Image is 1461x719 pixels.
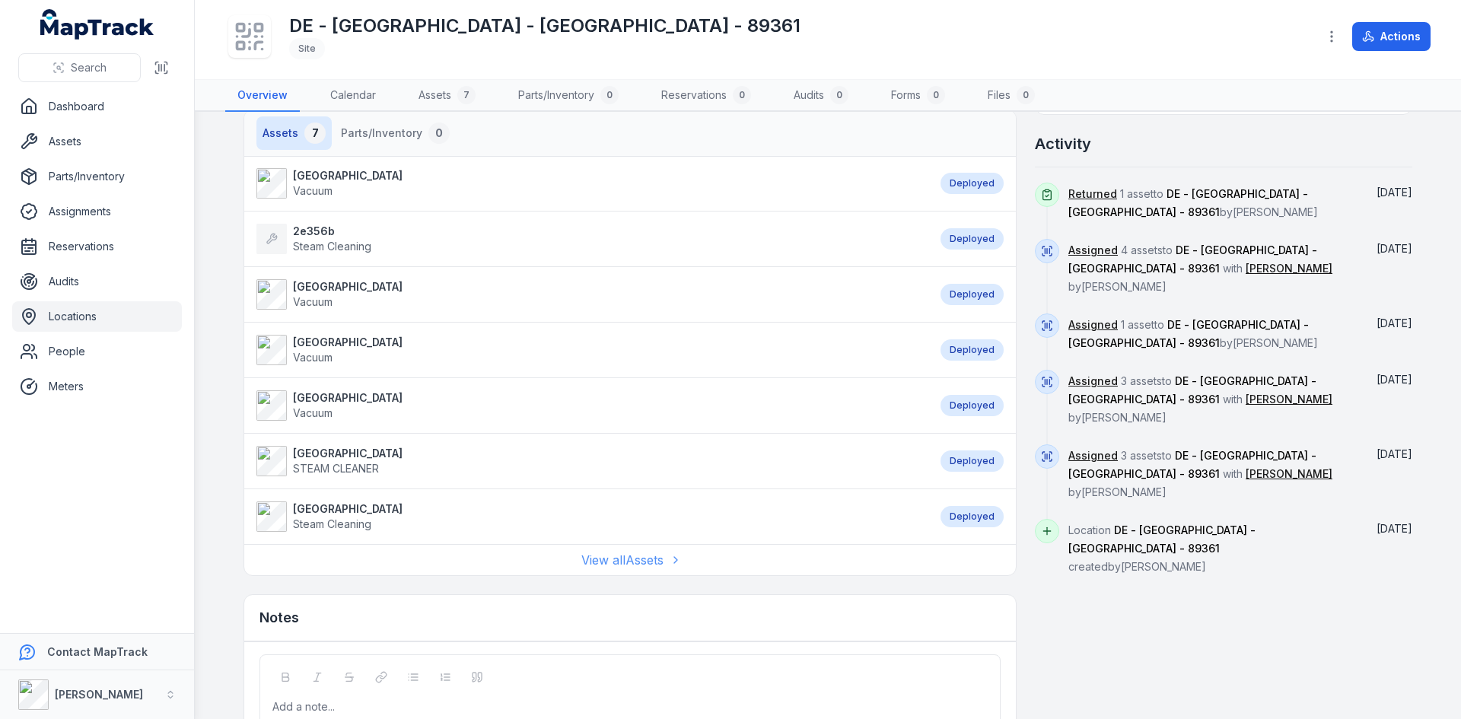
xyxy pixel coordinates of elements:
[941,173,1004,194] div: Deployed
[1068,243,1332,293] span: 4 assets to with by [PERSON_NAME]
[289,14,801,38] h1: DE - [GEOGRAPHIC_DATA] - [GEOGRAPHIC_DATA] - 89361
[1068,243,1317,275] span: DE - [GEOGRAPHIC_DATA] - [GEOGRAPHIC_DATA] - 89361
[1377,242,1412,255] time: 8/14/2025, 3:24:20 PM
[293,184,333,197] span: Vacuum
[830,86,848,104] div: 0
[1377,373,1412,386] span: [DATE]
[293,501,403,517] strong: [GEOGRAPHIC_DATA]
[293,295,333,308] span: Vacuum
[55,688,143,701] strong: [PERSON_NAME]
[1068,449,1316,480] span: DE - [GEOGRAPHIC_DATA] - [GEOGRAPHIC_DATA] - 89361
[406,80,488,112] a: Assets7
[1246,392,1332,407] a: [PERSON_NAME]
[1246,466,1332,482] a: [PERSON_NAME]
[71,60,107,75] span: Search
[293,517,371,530] span: Steam Cleaning
[879,80,957,112] a: Forms0
[293,446,403,461] strong: [GEOGRAPHIC_DATA]
[976,80,1047,112] a: Files0
[1068,374,1316,406] span: DE - [GEOGRAPHIC_DATA] - [GEOGRAPHIC_DATA] - 89361
[941,228,1004,250] div: Deployed
[12,196,182,227] a: Assignments
[12,301,182,332] a: Locations
[1377,522,1412,535] time: 12/24/2024, 1:06:00 PM
[1352,22,1431,51] button: Actions
[1068,187,1318,218] span: 1 asset to by [PERSON_NAME]
[289,38,325,59] div: Site
[293,390,403,406] strong: [GEOGRAPHIC_DATA]
[1068,448,1118,463] a: Assigned
[256,116,332,150] button: Assets7
[1377,373,1412,386] time: 3/26/2025, 9:35:13 AM
[1246,261,1332,276] a: [PERSON_NAME]
[293,168,403,183] strong: [GEOGRAPHIC_DATA]
[1377,186,1412,199] time: 9/15/2025, 12:51:06 PM
[293,224,371,239] strong: 2e356b
[256,446,925,476] a: [GEOGRAPHIC_DATA]STEAM CLEANER
[1068,374,1332,424] span: 3 assets to with by [PERSON_NAME]
[1068,318,1309,349] span: DE - [GEOGRAPHIC_DATA] - [GEOGRAPHIC_DATA] - 89361
[293,406,333,419] span: Vacuum
[293,279,403,294] strong: [GEOGRAPHIC_DATA]
[293,240,371,253] span: Steam Cleaning
[927,86,945,104] div: 0
[256,224,925,254] a: 2e356bSteam Cleaning
[1035,133,1091,154] h2: Activity
[506,80,631,112] a: Parts/Inventory0
[733,86,751,104] div: 0
[941,395,1004,416] div: Deployed
[1377,317,1412,329] time: 5/30/2025, 4:21:50 PM
[941,339,1004,361] div: Deployed
[18,53,141,82] button: Search
[1068,318,1318,349] span: 1 asset to by [PERSON_NAME]
[318,80,388,112] a: Calendar
[293,335,403,350] strong: [GEOGRAPHIC_DATA]
[1068,523,1256,555] span: DE - [GEOGRAPHIC_DATA] - [GEOGRAPHIC_DATA] - 89361
[781,80,861,112] a: Audits0
[256,501,925,532] a: [GEOGRAPHIC_DATA]Steam Cleaning
[256,390,925,421] a: [GEOGRAPHIC_DATA]Vacuum
[1377,317,1412,329] span: [DATE]
[1068,243,1118,258] a: Assigned
[12,336,182,367] a: People
[1068,187,1308,218] span: DE - [GEOGRAPHIC_DATA] - [GEOGRAPHIC_DATA] - 89361
[1377,522,1412,535] span: [DATE]
[1377,186,1412,199] span: [DATE]
[1377,447,1412,460] span: [DATE]
[40,9,154,40] a: MapTrack
[12,161,182,192] a: Parts/Inventory
[225,80,300,112] a: Overview
[1068,449,1332,498] span: 3 assets to with by [PERSON_NAME]
[47,645,148,658] strong: Contact MapTrack
[1068,317,1118,332] a: Assigned
[12,231,182,262] a: Reservations
[259,607,299,628] h3: Notes
[12,91,182,122] a: Dashboard
[1017,86,1035,104] div: 0
[256,279,925,310] a: [GEOGRAPHIC_DATA]Vacuum
[293,462,379,475] span: STEAM CLEANER
[941,284,1004,305] div: Deployed
[256,335,925,365] a: [GEOGRAPHIC_DATA]Vacuum
[12,266,182,297] a: Audits
[457,86,476,104] div: 7
[600,86,619,104] div: 0
[12,126,182,157] a: Assets
[335,116,456,150] button: Parts/Inventory0
[293,351,333,364] span: Vacuum
[649,80,763,112] a: Reservations0
[1068,523,1256,573] span: Location created by [PERSON_NAME]
[12,371,182,402] a: Meters
[1068,374,1118,389] a: Assigned
[428,122,450,144] div: 0
[304,122,326,144] div: 7
[1068,186,1117,202] a: Returned
[1377,242,1412,255] span: [DATE]
[256,168,925,199] a: [GEOGRAPHIC_DATA]Vacuum
[581,551,679,569] a: View allAssets
[941,506,1004,527] div: Deployed
[1377,447,1412,460] time: 3/26/2025, 9:30:57 AM
[941,450,1004,472] div: Deployed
